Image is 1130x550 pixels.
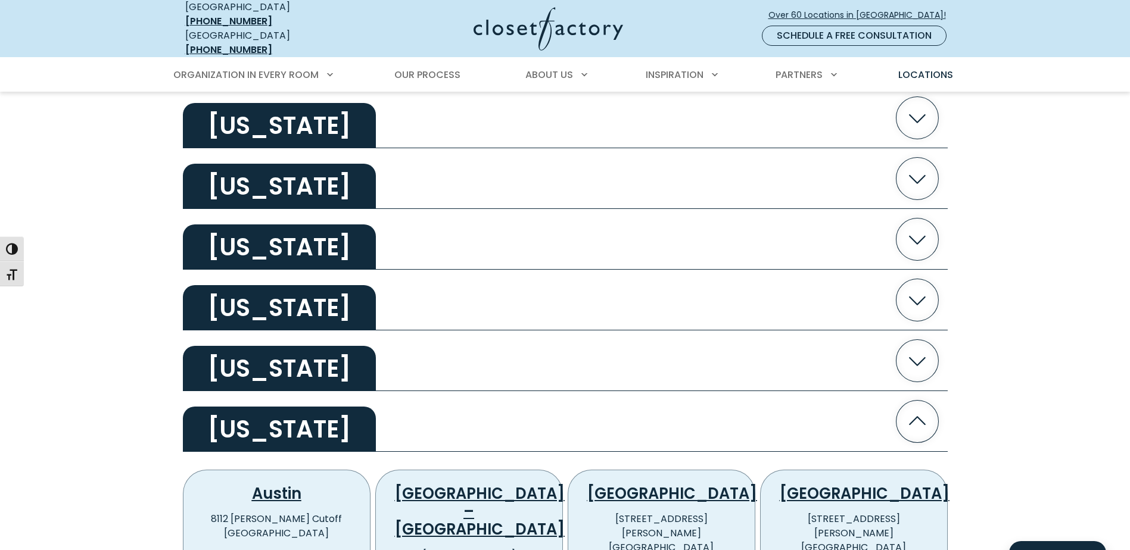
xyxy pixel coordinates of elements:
[183,209,948,270] button: [US_STATE]
[768,9,955,21] span: Over 60 Locations in [GEOGRAPHIC_DATA]!
[183,103,376,148] h2: [US_STATE]
[898,68,953,82] span: Locations
[185,29,358,57] div: [GEOGRAPHIC_DATA]
[185,14,272,28] a: [PHONE_NUMBER]
[780,483,950,504] a: [GEOGRAPHIC_DATA]
[183,285,376,330] h2: [US_STATE]
[474,7,623,51] img: Closet Factory Logo
[762,26,947,46] a: Schedule a Free Consultation
[183,407,376,452] h2: [US_STATE]
[165,58,966,92] nav: Primary Menu
[183,391,948,452] button: [US_STATE]
[203,512,351,540] p: 8112 [PERSON_NAME] Cutoff [GEOGRAPHIC_DATA]
[776,68,823,82] span: Partners
[587,483,757,504] a: [GEOGRAPHIC_DATA]
[183,346,376,391] h2: [US_STATE]
[252,483,301,504] a: Austin
[185,43,272,57] a: [PHONE_NUMBER]
[183,87,948,148] button: [US_STATE]
[173,68,319,82] span: Organization in Every Room
[183,148,948,209] button: [US_STATE]
[646,68,703,82] span: Inspiration
[183,224,376,270] h2: [US_STATE]
[183,330,948,391] button: [US_STATE]
[525,68,573,82] span: About Us
[183,270,948,330] button: [US_STATE]
[395,483,565,540] a: [GEOGRAPHIC_DATA] – [GEOGRAPHIC_DATA]
[768,5,956,26] a: Over 60 Locations in [GEOGRAPHIC_DATA]!
[183,164,376,209] h2: [US_STATE]
[394,68,460,82] span: Our Process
